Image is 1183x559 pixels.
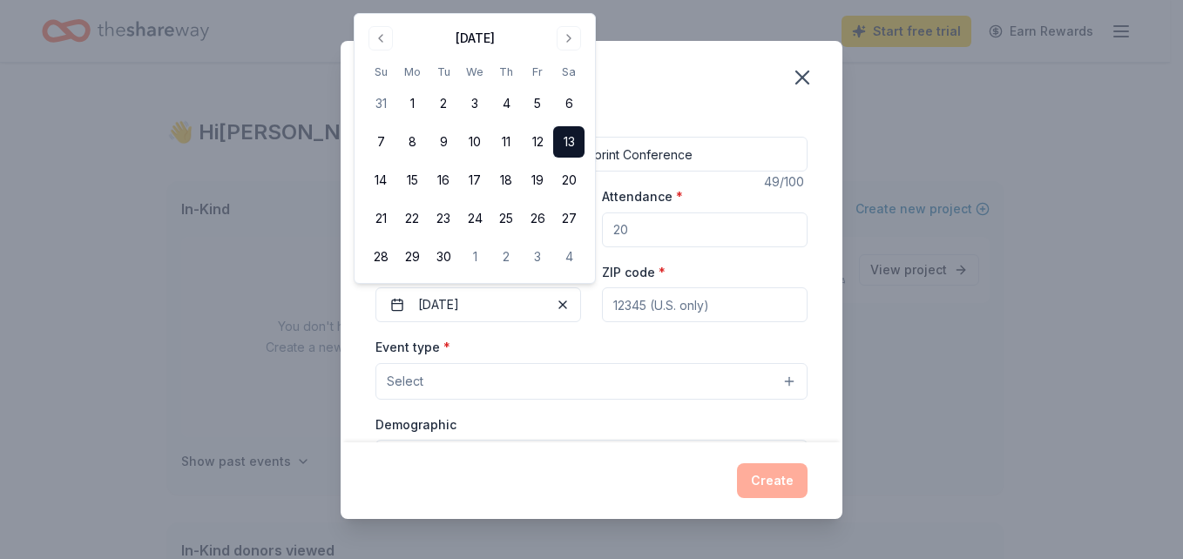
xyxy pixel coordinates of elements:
[522,63,553,81] th: Friday
[365,203,396,234] button: 21
[396,88,428,119] button: 1
[396,63,428,81] th: Monday
[459,126,490,158] button: 10
[764,172,808,192] div: 49 /100
[459,165,490,196] button: 17
[522,126,553,158] button: 12
[375,363,808,400] button: Select
[396,126,428,158] button: 8
[396,165,428,196] button: 15
[490,203,522,234] button: 25
[428,241,459,273] button: 30
[375,339,450,356] label: Event type
[602,212,808,247] input: 20
[553,63,585,81] th: Saturday
[396,241,428,273] button: 29
[387,371,423,392] span: Select
[522,203,553,234] button: 26
[396,203,428,234] button: 22
[490,165,522,196] button: 18
[490,126,522,158] button: 11
[456,28,495,49] div: [DATE]
[428,88,459,119] button: 2
[490,241,522,273] button: 2
[459,88,490,119] button: 3
[522,88,553,119] button: 5
[490,88,522,119] button: 4
[365,241,396,273] button: 28
[553,241,585,273] button: 4
[365,126,396,158] button: 7
[365,63,396,81] th: Sunday
[365,165,396,196] button: 14
[428,165,459,196] button: 16
[553,203,585,234] button: 27
[557,26,581,51] button: Go to next month
[602,188,683,205] label: Attendance
[490,63,522,81] th: Thursday
[602,287,808,322] input: 12345 (U.S. only)
[428,63,459,81] th: Tuesday
[365,88,396,119] button: 31
[368,26,393,51] button: Go to previous month
[375,416,456,434] label: Demographic
[553,88,585,119] button: 6
[522,165,553,196] button: 19
[428,203,459,234] button: 23
[553,126,585,158] button: 13
[553,165,585,196] button: 20
[522,241,553,273] button: 3
[602,264,666,281] label: ZIP code
[459,241,490,273] button: 1
[459,63,490,81] th: Wednesday
[375,440,808,476] button: Select
[428,126,459,158] button: 9
[375,287,581,322] button: [DATE]
[459,203,490,234] button: 24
